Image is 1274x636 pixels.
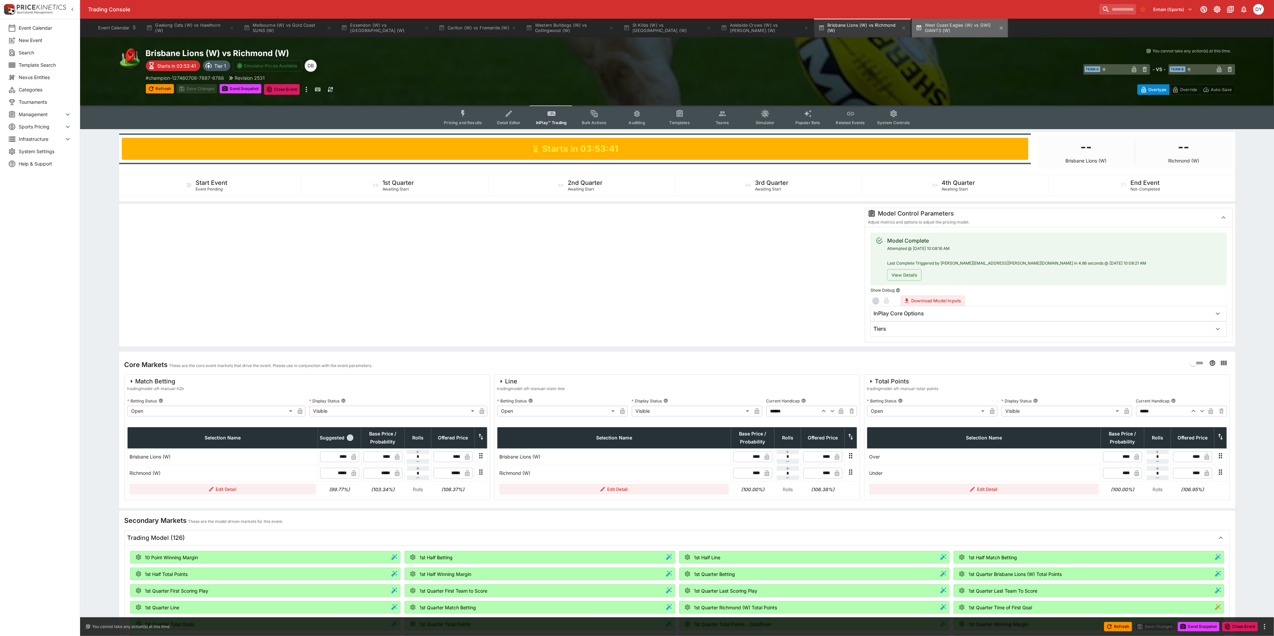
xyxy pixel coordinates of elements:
td: Over [867,448,1101,465]
p: 1st Half Betting [420,554,453,561]
h4: Core Markets [124,360,168,369]
p: 1st Half Match Betting [969,554,1017,561]
button: Overtype [1137,84,1170,95]
span: Teams [716,120,729,125]
button: Display Status [664,398,668,403]
h1: -- [1178,138,1190,156]
button: West Coast Eagles (W) vs GWS GIANTS (W) [912,19,1008,37]
div: Dylan Brown [305,60,317,72]
button: Connected to PK [1198,3,1210,15]
th: Rolls [405,427,431,448]
span: tradingmodel-afl-manual-main-line [497,385,565,392]
p: Rolls [407,486,429,493]
span: Suggested [320,434,345,442]
input: search [1099,4,1136,15]
span: Team B [1170,66,1186,72]
span: Popular Bets [795,120,820,125]
span: tradingmodel-afl-manual-h2h [128,385,184,392]
img: PriceKinetics Logo [2,3,15,16]
img: PriceKinetics [17,5,66,10]
p: 1st Quarter Match Betting [420,604,476,611]
p: Current Handicap [766,398,800,404]
div: Open [128,406,295,416]
h5: 2nd Quarter [568,179,602,187]
button: Override [1169,84,1200,95]
button: Select Tenant [1150,4,1197,15]
span: InPlay™ Trading [536,120,567,125]
p: Copy To Clipboard [146,74,224,81]
span: Awaiting Start [755,187,781,192]
button: Event Calendar [94,19,141,37]
button: Send Snapshot [220,84,261,93]
h5: End Event [1130,179,1160,187]
h6: (106.95%) [1173,486,1212,493]
th: Base Price / Probability [1101,427,1144,448]
h1: Starts in 03:53:41 [542,143,618,154]
p: Rolls [776,486,799,493]
p: 1st Quarter First Scoring Play [145,587,209,594]
img: australian_rules.png [119,48,141,69]
span: Attempted @ [DATE] 10:08:16 AM Last Complete Triggered by [PERSON_NAME][EMAIL_ADDRESS][PERSON_NAM... [887,246,1146,266]
div: Visible [1002,406,1121,416]
th: Offered Price [1171,427,1214,448]
th: Selection Name [867,427,1101,448]
button: Toggle light/dark mode [1211,3,1223,15]
button: Current Handicap [1171,398,1176,403]
span: Auditing [629,120,645,125]
p: Show Debug [870,287,895,293]
button: Betting Status [159,398,163,403]
div: Total Points [867,377,939,385]
span: Nexus Entities [19,74,72,81]
div: Line [497,377,565,385]
span: Templates [670,120,690,125]
h2: Copy To Clipboard [146,48,691,58]
p: Betting Status [128,398,157,404]
p: 1st Quarter Betting [694,571,735,578]
h5: 1st Quarter [383,179,414,187]
div: Start From [1137,84,1235,95]
p: Display Status [309,398,340,404]
td: Richmond (W) [497,465,731,481]
p: 1st Quarter Time of First Goal [969,604,1032,611]
span: Team A [1085,66,1100,72]
p: Overtype [1149,86,1167,93]
h5: Start Event [196,179,227,187]
button: Auto-Save [1200,84,1235,95]
p: 1st Quarter First Team to Score [420,587,487,594]
span: Detail Editor [497,120,521,125]
button: Geelong Cats (W) vs Hawthorn (W) [142,19,238,37]
p: These are the core event markets that drive the event. Please use in conjunction with the event p... [169,362,372,369]
span: System Settings [19,148,72,155]
span: Search [19,49,72,56]
button: Display Status [1033,398,1038,403]
p: You cannot take any action(s) at this time. [92,624,171,630]
span: Simulator [756,120,774,125]
div: Visible [632,406,752,416]
div: Match Betting [128,377,184,385]
p: 1st Half Winning Margin [420,571,471,578]
div: Trading Console [88,6,1097,13]
p: Display Status [632,398,662,404]
th: Selection Name [497,427,731,448]
button: Edit Detail [869,484,1099,495]
button: Essendon (W) vs [GEOGRAPHIC_DATA] (W) [337,19,433,37]
p: 1st Half Line [694,554,721,561]
button: more [1261,623,1269,631]
p: Brisbane Lions (W) [1066,158,1107,163]
button: more [302,84,310,95]
td: Richmond (W) [128,465,318,481]
h5: 3rd Quarter [755,179,788,187]
h6: (99.77%) [320,486,359,493]
span: Bulk Actions [582,120,606,125]
div: Model Complete [887,237,1146,245]
span: Event Pending [196,187,223,192]
p: These are the model driven markets for this event. [188,518,283,525]
span: Management [19,111,64,118]
button: Simulator Prices Available [233,60,302,71]
button: Betting Status [898,398,903,403]
p: Display Status [1002,398,1032,404]
p: Rolls [1146,486,1169,493]
p: Auto-Save [1211,86,1232,93]
p: 1st Quarter Line [145,604,180,611]
button: Refresh [1104,622,1132,631]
